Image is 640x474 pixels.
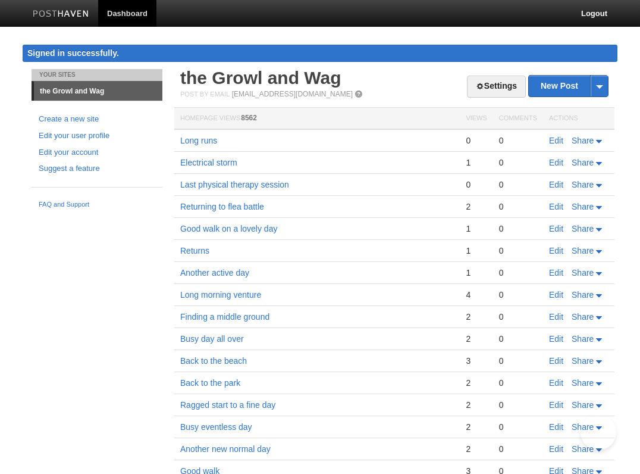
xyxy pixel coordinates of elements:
a: Edit [549,356,563,366]
div: 2 [466,201,487,212]
div: 0 [499,245,537,256]
div: 0 [466,135,487,146]
div: 0 [466,179,487,190]
span: 8562 [241,114,257,122]
a: Edit [549,158,563,167]
div: 0 [499,179,537,190]
span: Post by Email [180,91,230,98]
div: 0 [499,157,537,168]
th: Comments [493,108,543,130]
a: Edit [549,180,563,189]
a: Electrical storm [180,158,237,167]
span: Share [572,422,594,432]
div: 0 [499,444,537,454]
th: Homepage Views [174,108,460,130]
a: Another active day [180,268,249,277]
div: 1 [466,245,487,256]
span: Share [572,444,594,454]
a: Edit [549,290,563,300]
div: 0 [499,422,537,432]
div: 0 [499,333,537,344]
a: Long runs [180,136,217,145]
div: 3 [466,355,487,366]
div: 4 [466,289,487,300]
div: 0 [499,267,537,278]
a: Finding a middle ground [180,312,269,322]
div: 0 [499,400,537,410]
a: Back to the beach [180,356,247,366]
div: 0 [499,355,537,366]
span: Share [572,136,594,145]
a: [EMAIL_ADDRESS][DOMAIN_NAME] [232,90,353,98]
th: Views [460,108,492,130]
a: Busy day all over [180,334,244,344]
span: Share [572,290,594,300]
a: Edit [549,136,563,145]
li: Your Sites [32,69,162,81]
th: Actions [543,108,614,130]
span: Share [572,356,594,366]
a: Edit [549,268,563,277]
a: the Growl and Wag [180,68,341,88]
a: Edit [549,444,563,454]
a: Last physical therapy session [180,180,289,189]
div: 1 [466,267,487,278]
div: 0 [499,135,537,146]
span: Share [572,224,594,233]
div: 2 [466,333,487,344]
a: Suggest a feature [39,163,155,175]
a: Long morning venture [180,290,261,300]
span: Share [572,312,594,322]
a: Busy eventless day [180,422,252,432]
a: Back to the park [180,378,240,388]
a: the Growl and Wag [34,82,162,101]
div: 1 [466,157,487,168]
a: Create a new site [39,113,155,126]
a: Edit [549,334,563,344]
a: Good walk on a lovely day [180,224,277,233]
a: Edit [549,378,563,388]
div: 2 [466,400,487,410]
a: Edit [549,422,563,432]
a: Settings [467,76,526,98]
a: Edit [549,202,563,211]
a: Edit [549,246,563,255]
a: Returning to flea battle [180,202,264,211]
div: 2 [466,378,487,388]
a: Returns [180,246,209,255]
div: Signed in successfully. [23,45,617,62]
a: Edit [549,312,563,322]
a: New Post [529,76,608,96]
span: Share [572,400,594,410]
a: Edit [549,400,563,410]
div: 0 [499,311,537,322]
a: Ragged start to a fine day [180,400,275,410]
a: FAQ and Support [39,199,155,210]
a: Edit your account [39,146,155,159]
div: 2 [466,311,487,322]
div: 2 [466,444,487,454]
span: Share [572,334,594,344]
span: Share [572,246,594,255]
span: Share [572,268,594,277]
div: 0 [499,378,537,388]
iframe: Help Scout Beacon - Open [581,414,616,450]
a: Edit [549,224,563,233]
div: 1 [466,223,487,234]
span: Share [572,180,594,189]
a: Another new normal day [180,444,271,454]
div: 2 [466,422,487,432]
div: 0 [499,289,537,300]
span: Share [572,158,594,167]
span: Share [572,202,594,211]
img: Posthaven-bar [33,10,89,19]
div: 0 [499,201,537,212]
div: 0 [499,223,537,234]
a: Edit your user profile [39,130,155,142]
span: Share [572,378,594,388]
